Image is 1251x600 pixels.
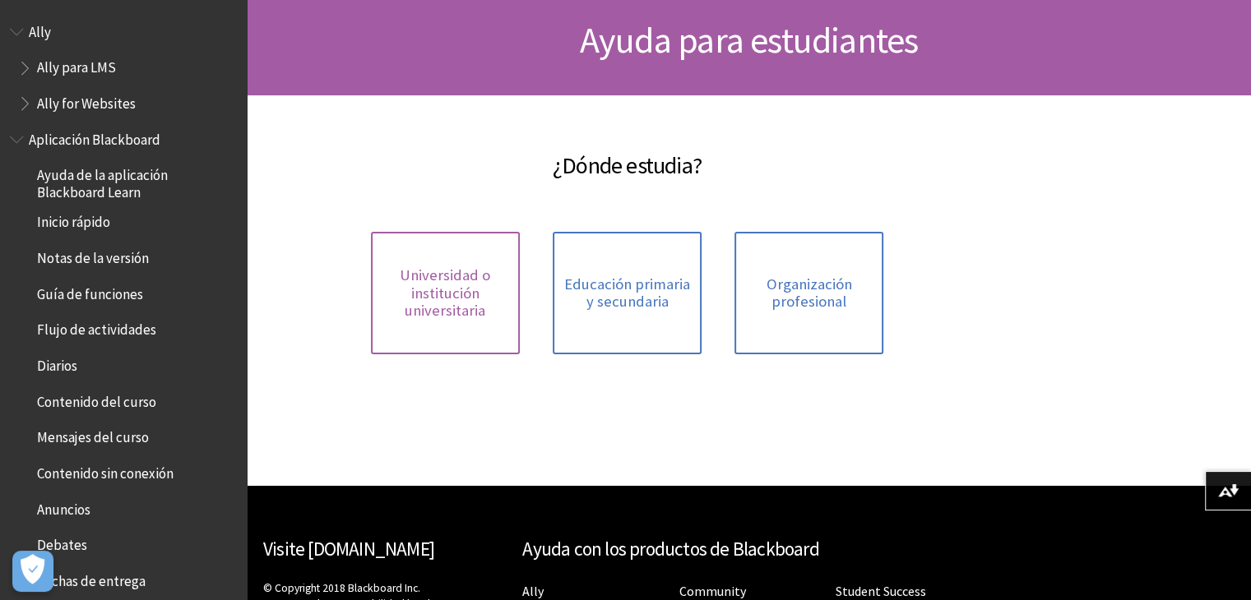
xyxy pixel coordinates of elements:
[37,352,77,374] span: Diarios
[29,18,51,40] span: Ally
[37,388,156,410] span: Contenido del curso
[836,583,926,600] a: Student Success
[37,424,149,446] span: Mensajes del curso
[37,496,90,518] span: Anuncios
[37,280,143,302] span: Guía de funciones
[37,162,235,201] span: Ayuda de la aplicación Blackboard Learn
[522,583,544,600] a: Ally
[734,232,883,354] a: Organización profesional
[37,532,87,554] span: Debates
[522,535,975,564] h2: Ayuda con los productos de Blackboard
[37,244,149,266] span: Notas de la versión
[37,567,146,589] span: Fechas de entrega
[37,54,116,76] span: Ally para LMS
[371,232,520,354] a: Universidad o institución universitaria
[37,316,156,339] span: Flujo de actividades
[37,459,174,482] span: Contenido sin conexión
[580,17,918,62] span: Ayuda para estudiantes
[263,537,434,561] a: Visite [DOMAIN_NAME]
[37,90,136,112] span: Ally for Websites
[744,275,873,311] span: Organización profesional
[553,232,702,354] a: Educación primaria y secundaria
[12,551,53,592] button: Abrir preferencias
[10,18,237,118] nav: Book outline for Anthology Ally Help
[563,275,692,311] span: Educación primaria y secundaria
[381,266,510,320] span: Universidad o institución universitaria
[37,209,110,231] span: Inicio rápido
[29,126,160,148] span: Aplicación Blackboard
[263,128,991,182] h2: ¿Dónde estudia?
